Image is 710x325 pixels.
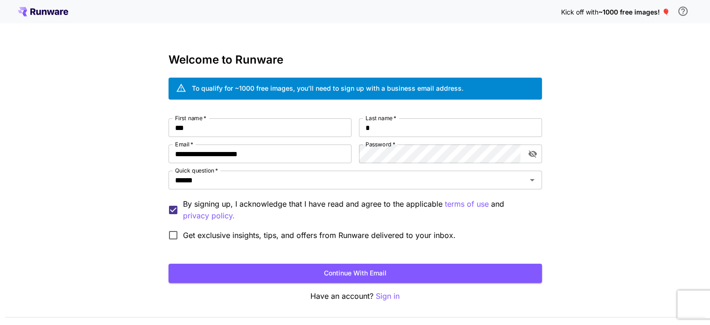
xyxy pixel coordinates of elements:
[376,290,400,302] button: Sign in
[598,8,670,16] span: ~1000 free images! 🎈
[366,114,396,122] label: Last name
[183,210,235,222] p: privacy policy.
[175,114,206,122] label: First name
[526,173,539,187] button: Open
[169,290,542,302] p: Have an account?
[183,198,534,222] p: By signing up, I acknowledge that I have read and agree to the applicable and
[561,8,598,16] span: Kick off with
[192,83,464,93] div: To qualify for ~1000 free images, you’ll need to sign up with a business email address.
[524,145,541,162] button: toggle password visibility
[183,210,235,222] button: By signing up, I acknowledge that I have read and agree to the applicable terms of use and
[175,140,193,148] label: Email
[169,53,542,66] h3: Welcome to Runware
[175,166,218,174] label: Quick question
[366,140,395,148] label: Password
[183,230,456,241] span: Get exclusive insights, tips, and offers from Runware delivered to your inbox.
[674,2,692,21] button: In order to qualify for free credit, you need to sign up with a business email address and click ...
[445,198,489,210] p: terms of use
[445,198,489,210] button: By signing up, I acknowledge that I have read and agree to the applicable and privacy policy.
[169,264,542,283] button: Continue with email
